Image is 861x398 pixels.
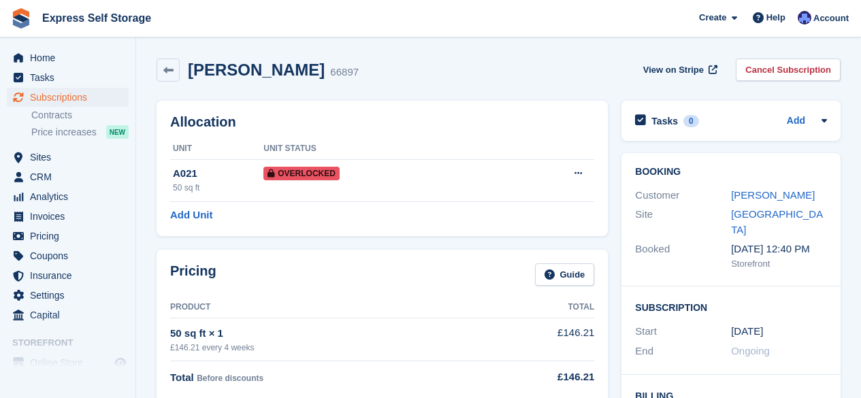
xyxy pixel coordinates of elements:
th: Product [170,297,529,318]
div: £146.21 [529,369,594,385]
span: Tasks [30,68,112,87]
span: CRM [30,167,112,186]
td: £146.21 [529,318,594,361]
time: 2025-01-03 01:00:00 UTC [731,324,763,339]
th: Unit Status [263,138,504,160]
div: 66897 [330,65,359,80]
span: Invoices [30,207,112,226]
span: Create [699,11,726,24]
a: menu [7,353,129,372]
span: View on Stripe [643,63,704,77]
span: Online Store [30,353,112,372]
span: Capital [30,305,112,325]
a: menu [7,286,129,305]
div: A021 [173,166,263,182]
span: Insurance [30,266,112,285]
h2: Tasks [651,115,678,127]
a: Cancel Subscription [736,59,841,81]
a: Add [787,114,805,129]
a: menu [7,88,129,107]
span: Analytics [30,187,112,206]
a: menu [7,148,129,167]
span: Subscriptions [30,88,112,107]
a: Guide [535,263,595,286]
a: Contracts [31,109,129,122]
a: [PERSON_NAME] [731,189,815,201]
span: Pricing [30,227,112,246]
h2: [PERSON_NAME] [188,61,325,79]
a: menu [7,187,129,206]
a: menu [7,266,129,285]
div: Booked [635,242,731,270]
h2: Pricing [170,263,216,286]
h2: Booking [635,167,827,178]
h2: Subscription [635,300,827,314]
a: Preview store [112,354,129,371]
a: Add Unit [170,208,212,223]
span: Settings [30,286,112,305]
h2: Allocation [170,114,594,130]
div: Site [635,207,731,237]
span: Total [170,371,194,383]
span: Help [766,11,785,24]
span: Before discounts [197,374,263,383]
div: £146.21 every 4 weeks [170,342,529,354]
a: menu [7,68,129,87]
div: [DATE] 12:40 PM [731,242,827,257]
span: Sites [30,148,112,167]
div: Start [635,324,731,339]
div: End [635,344,731,359]
div: 0 [683,115,699,127]
a: Express Self Storage [37,7,157,29]
span: Price increases [31,126,97,139]
span: Coupons [30,246,112,265]
a: Price increases NEW [31,125,129,139]
a: menu [7,167,129,186]
a: menu [7,227,129,246]
a: [GEOGRAPHIC_DATA] [731,208,823,235]
div: 50 sq ft [173,182,263,194]
img: stora-icon-8386f47178a22dfd0bd8f6a31ec36ba5ce8667c1dd55bd0f319d3a0aa187defe.svg [11,8,31,29]
div: Customer [635,188,731,203]
a: View on Stripe [638,59,720,81]
a: menu [7,48,129,67]
span: Storefront [12,336,135,350]
a: menu [7,305,129,325]
span: Ongoing [731,345,770,356]
div: 50 sq ft × 1 [170,326,529,342]
th: Unit [170,138,263,160]
img: Vahnika Batchu [798,11,811,24]
div: Storefront [731,257,827,271]
div: NEW [106,125,129,139]
span: Account [813,12,849,25]
span: Overlocked [263,167,340,180]
a: menu [7,207,129,226]
span: Home [30,48,112,67]
a: menu [7,246,129,265]
th: Total [529,297,594,318]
